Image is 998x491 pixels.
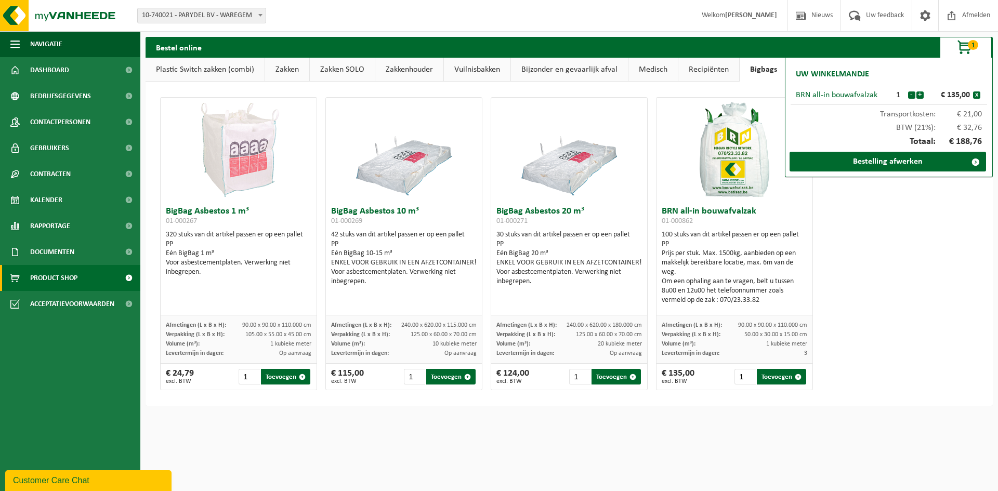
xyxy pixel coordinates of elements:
[30,213,70,239] span: Rapportage
[610,350,642,356] span: Op aanvraag
[187,98,291,202] img: 01-000267
[166,217,197,225] span: 01-000267
[310,58,375,82] a: Zakken SOLO
[30,239,74,265] span: Documenten
[662,369,694,384] div: € 135,00
[496,258,642,286] div: ENKEL VOOR GEBRUIK IN EEN AFZETCONTAINER! Voor asbestcementplaten. Verwerking niet inbegrepen.
[166,230,311,277] div: 320 stuks van dit artikel passen er op een pallet
[242,322,311,328] span: 90.00 x 90.00 x 110.000 cm
[576,331,642,338] span: 125.00 x 60.00 x 70.00 cm
[496,378,529,384] span: excl. BTW
[331,249,477,258] div: Eén BigBag 10-15 m³
[496,369,529,384] div: € 124,00
[908,91,915,99] button: -
[411,331,477,338] span: 125.00 x 60.00 x 70.00 cm
[662,322,722,328] span: Afmetingen (L x B x H):
[279,350,311,356] span: Op aanvraag
[662,207,807,228] h3: BRN all-in bouwafvalzak
[725,11,777,19] strong: [PERSON_NAME]
[30,187,62,213] span: Kalender
[662,350,719,356] span: Levertermijn in dagen:
[889,91,908,99] div: 1
[5,468,174,491] iframe: chat widget
[331,341,365,347] span: Volume (m³):
[375,58,443,82] a: Zakkenhouder
[738,322,807,328] span: 90.00 x 90.00 x 110.000 cm
[790,152,986,171] a: Bestelling afwerken
[331,230,477,286] div: 42 stuks van dit artikel passen er op een pallet
[270,341,311,347] span: 1 kubieke meter
[166,258,311,277] div: Voor asbestcementplaten. Verwerking niet inbegrepen.
[331,378,364,384] span: excl. BTW
[496,350,554,356] span: Levertermijn in dagen:
[166,369,194,384] div: € 24,79
[444,350,477,356] span: Op aanvraag
[766,341,807,347] span: 1 kubieke meter
[30,83,91,109] span: Bedrijfsgegevens
[734,369,756,384] input: 1
[30,109,90,135] span: Contactpersonen
[936,137,982,147] span: € 188,76
[496,322,557,328] span: Afmetingen (L x B x H):
[30,31,62,57] span: Navigatie
[598,341,642,347] span: 20 kubieke meter
[517,98,621,202] img: 01-000271
[662,277,807,305] div: Om een ophaling aan te vragen, belt u tussen 8u00 en 12u00 het telefoonnummer zoals vermeld op de...
[444,58,510,82] a: Vuilnisbakken
[496,217,528,225] span: 01-000271
[662,217,693,225] span: 01-000862
[496,207,642,228] h3: BigBag Asbestos 20 m³
[30,265,77,291] span: Product Shop
[791,63,874,86] h2: Uw winkelmandje
[496,249,642,258] div: Eén BigBag 20 m³
[166,341,200,347] span: Volume (m³):
[968,40,978,50] span: 1
[166,207,311,228] h3: BigBag Asbestos 1 m³
[662,249,807,277] div: Prijs per stuk. Max. 1500kg, aanbieden op een makkelijk bereikbare locatie, max. 6m van de weg.
[138,8,266,23] span: 10-740021 - PARYDEL BV - WAREGEM
[30,135,69,161] span: Gebruikers
[496,240,642,249] div: PP
[496,230,642,286] div: 30 stuks van dit artikel passen er op een pallet
[166,350,224,356] span: Levertermijn in dagen:
[936,110,982,118] span: € 21,00
[331,331,390,338] span: Verpakking (L x B x H):
[973,91,980,99] button: x
[30,291,114,317] span: Acceptatievoorwaarden
[682,98,786,202] img: 01-000862
[352,98,456,202] img: 01-000269
[628,58,678,82] a: Medisch
[331,207,477,228] h3: BigBag Asbestos 10 m³
[166,378,194,384] span: excl. BTW
[137,8,266,23] span: 10-740021 - PARYDEL BV - WAREGEM
[804,350,807,356] span: 3
[662,378,694,384] span: excl. BTW
[662,341,695,347] span: Volume (m³):
[796,91,889,99] div: BRN all-in bouwafvalzak
[791,118,987,132] div: BTW (21%):
[30,161,71,187] span: Contracten
[265,58,309,82] a: Zakken
[744,331,807,338] span: 50.00 x 30.00 x 15.00 cm
[401,322,477,328] span: 240.00 x 620.00 x 115.000 cm
[331,369,364,384] div: € 115,00
[245,331,311,338] span: 105.00 x 55.00 x 45.00 cm
[940,37,992,58] button: 1
[166,331,225,338] span: Verpakking (L x B x H):
[678,58,739,82] a: Recipiënten
[592,369,641,384] button: Toevoegen
[331,350,389,356] span: Levertermijn in dagen:
[926,91,973,99] div: € 135,00
[166,240,311,249] div: PP
[331,240,477,249] div: PP
[757,369,806,384] button: Toevoegen
[30,57,69,83] span: Dashboard
[662,230,807,305] div: 100 stuks van dit artikel passen er op een pallet
[404,369,425,384] input: 1
[166,322,226,328] span: Afmetingen (L x B x H):
[426,369,476,384] button: Toevoegen
[791,132,987,152] div: Totaal:
[432,341,477,347] span: 10 kubieke meter
[662,240,807,249] div: PP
